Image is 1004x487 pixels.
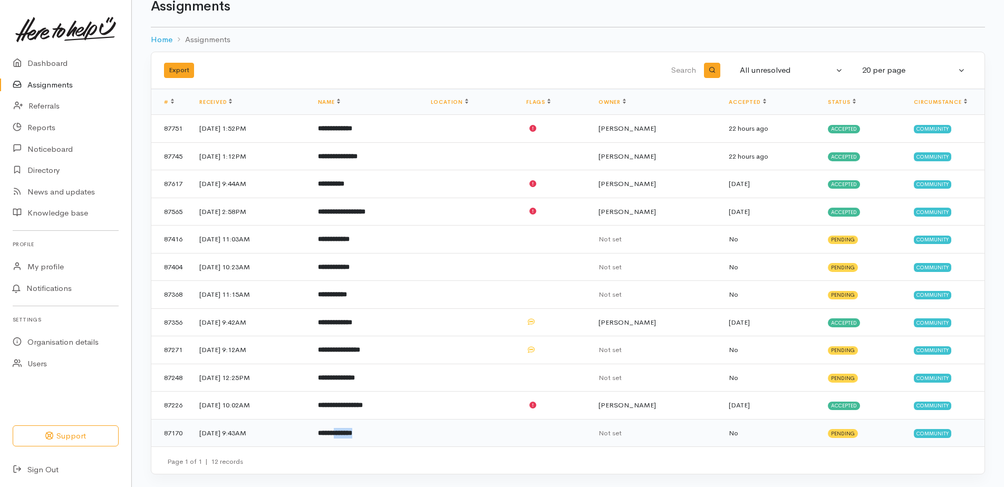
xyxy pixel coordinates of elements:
[191,419,310,446] td: [DATE] 9:43AM
[914,152,951,161] span: Community
[828,318,860,327] span: Accepted
[828,263,858,271] span: Pending
[598,124,656,133] span: [PERSON_NAME]
[729,179,750,188] time: [DATE]
[729,290,738,299] span: No
[151,281,191,309] td: 87368
[191,198,310,226] td: [DATE] 2:58PM
[449,58,698,83] input: Search
[598,179,656,188] span: [PERSON_NAME]
[13,237,119,251] h6: Profile
[598,373,622,382] span: Not set
[729,99,766,105] a: Accepted
[914,236,951,244] span: Community
[13,425,119,447] button: Support
[151,392,191,420] td: 87226
[191,170,310,198] td: [DATE] 9:44AM
[914,318,951,327] span: Community
[172,34,230,46] li: Assignments
[164,99,174,105] a: #
[205,457,208,466] span: |
[729,401,750,410] time: [DATE]
[828,208,860,216] span: Accepted
[914,346,951,355] span: Community
[167,457,243,466] small: Page 1 of 1 12 records
[598,207,656,216] span: [PERSON_NAME]
[828,374,858,382] span: Pending
[191,392,310,420] td: [DATE] 10:02AM
[729,235,738,244] span: No
[729,373,738,382] span: No
[598,99,626,105] a: Owner
[151,115,191,143] td: 87751
[191,281,310,309] td: [DATE] 11:15AM
[164,63,194,78] button: Export
[191,336,310,364] td: [DATE] 9:12AM
[318,99,340,105] a: Name
[151,34,172,46] a: Home
[914,125,951,133] span: Community
[526,99,551,105] a: Flags
[914,208,951,216] span: Community
[191,115,310,143] td: [DATE] 1:52PM
[733,60,849,81] button: All unresolved
[151,170,191,198] td: 87617
[828,125,860,133] span: Accepted
[914,402,951,410] span: Community
[828,99,856,105] a: Status
[191,364,310,392] td: [DATE] 12:25PM
[828,429,858,437] span: Pending
[151,419,191,446] td: 87170
[598,290,622,299] span: Not set
[729,124,768,133] time: 22 hours ago
[729,207,750,216] time: [DATE]
[856,60,972,81] button: 20 per page
[13,313,119,327] h6: Settings
[151,364,191,392] td: 87248
[199,99,232,105] a: Received
[598,318,656,327] span: [PERSON_NAME]
[191,142,310,170] td: [DATE] 1:12PM
[740,64,834,76] div: All unresolved
[151,336,191,364] td: 87271
[151,226,191,254] td: 87416
[914,180,951,189] span: Community
[151,253,191,281] td: 87404
[828,236,858,244] span: Pending
[914,374,951,382] span: Community
[598,401,656,410] span: [PERSON_NAME]
[598,262,622,271] span: Not set
[191,226,310,254] td: [DATE] 11:03AM
[729,262,738,271] span: No
[598,428,622,437] span: Not set
[914,291,951,299] span: Community
[828,402,860,410] span: Accepted
[151,27,985,52] nav: breadcrumb
[729,318,750,327] time: [DATE]
[828,346,858,355] span: Pending
[151,198,191,226] td: 87565
[191,253,310,281] td: [DATE] 10:23AM
[828,291,858,299] span: Pending
[191,308,310,336] td: [DATE] 9:42AM
[729,345,738,354] span: No
[828,152,860,161] span: Accepted
[598,235,622,244] span: Not set
[729,152,768,161] time: 22 hours ago
[862,64,956,76] div: 20 per page
[431,99,468,105] a: Location
[598,345,622,354] span: Not set
[914,263,951,271] span: Community
[151,308,191,336] td: 87356
[598,152,656,161] span: [PERSON_NAME]
[151,142,191,170] td: 87745
[914,429,951,437] span: Community
[914,99,967,105] a: Circumstance
[729,428,738,437] span: No
[828,180,860,189] span: Accepted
